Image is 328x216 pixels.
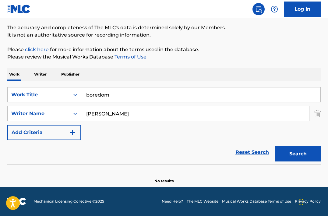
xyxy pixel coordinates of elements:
iframe: Chat Widget [298,187,328,216]
p: No results [154,171,174,184]
a: Need Help? [162,199,183,204]
p: The accuracy and completeness of The MLC's data is determined solely by our Members. [7,24,321,31]
div: Work Title [11,91,66,98]
a: Log In [284,2,321,17]
img: Delete Criterion [314,106,321,121]
a: Privacy Policy [295,199,321,204]
span: Mechanical Licensing Collective © 2025 [34,199,104,204]
button: Search [275,146,321,161]
a: Musical Works Database Terms of Use [222,199,291,204]
div: Drag [299,193,303,211]
img: help [271,5,278,13]
p: Writer [32,68,48,81]
p: Publisher [59,68,81,81]
form: Search Form [7,87,321,165]
img: logo [7,198,26,205]
p: It is not an authoritative source for recording information. [7,31,321,39]
img: 9d2ae6d4665cec9f34b9.svg [69,129,76,136]
img: MLC Logo [7,5,31,13]
div: Help [268,3,280,15]
div: Writer Name [11,110,66,117]
a: click here [25,47,49,52]
a: Reset Search [232,146,272,159]
a: Terms of Use [113,54,146,60]
p: Please for more information about the terms used in the database. [7,46,321,53]
p: Please review the Musical Works Database [7,53,321,61]
a: The MLC Website [187,199,218,204]
a: Public Search [252,3,265,15]
p: Work [7,68,21,81]
button: Add Criteria [7,125,81,140]
img: search [255,5,262,13]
